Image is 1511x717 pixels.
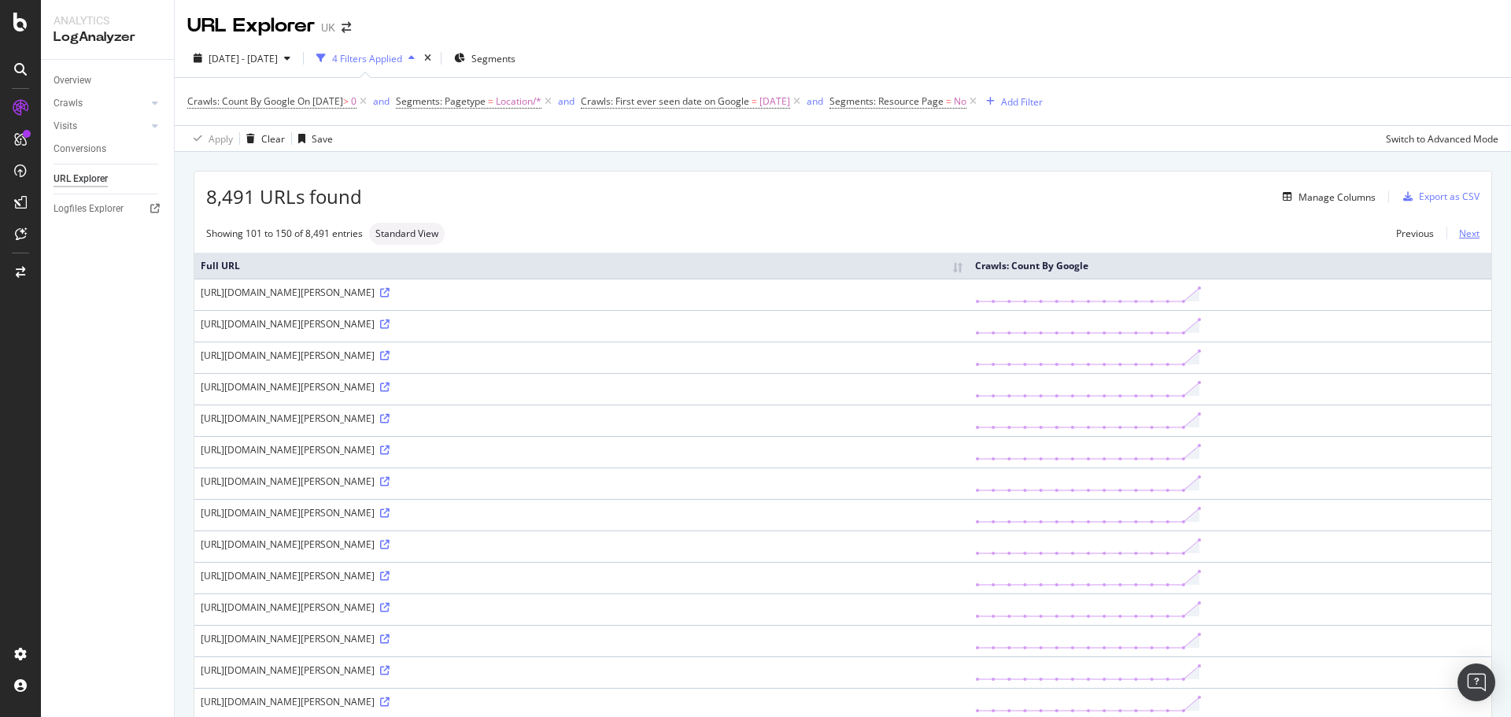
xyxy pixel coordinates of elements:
div: [URL][DOMAIN_NAME][PERSON_NAME] [201,506,962,519]
a: Previous [1384,222,1446,245]
div: Logfiles Explorer [54,201,124,217]
div: [URL][DOMAIN_NAME][PERSON_NAME] [201,601,962,614]
button: [DATE] - [DATE] [187,46,297,71]
button: Export as CSV [1397,184,1480,209]
div: Crawls [54,95,83,112]
div: [URL][DOMAIN_NAME][PERSON_NAME] [201,380,962,394]
div: [URL][DOMAIN_NAME][PERSON_NAME] [201,663,962,677]
span: = [946,94,951,108]
span: Location/* [496,91,541,113]
span: 8,491 URLs found [206,183,362,210]
div: [URL][DOMAIN_NAME][PERSON_NAME] [201,569,962,582]
div: Export as CSV [1419,190,1480,203]
span: Segments: Resource Page [829,94,944,108]
a: Conversions [54,141,163,157]
div: Save [312,132,333,146]
button: Segments [448,46,522,71]
div: Showing 101 to 150 of 8,491 entries [206,227,363,240]
span: > [343,94,349,108]
div: 4 Filters Applied [332,52,402,65]
div: [URL][DOMAIN_NAME][PERSON_NAME] [201,632,962,645]
div: Switch to Advanced Mode [1386,132,1498,146]
div: [URL][DOMAIN_NAME][PERSON_NAME] [201,349,962,362]
div: [URL][DOMAIN_NAME][PERSON_NAME] [201,286,962,299]
a: URL Explorer [54,171,163,187]
span: Segments: Pagetype [396,94,486,108]
a: Visits [54,118,147,135]
div: and [558,94,574,108]
span: Standard View [375,229,438,238]
span: [DATE] [759,91,790,113]
div: Analytics [54,13,161,28]
button: Apply [187,126,233,151]
div: LogAnalyzer [54,28,161,46]
div: URL Explorer [54,171,108,187]
span: Crawls: First ever seen date on Google [581,94,749,108]
button: and [558,94,574,109]
a: Crawls [54,95,147,112]
div: Clear [261,132,285,146]
span: No [954,91,966,113]
div: [URL][DOMAIN_NAME][PERSON_NAME] [201,443,962,456]
button: and [807,94,823,109]
div: [URL][DOMAIN_NAME][PERSON_NAME] [201,412,962,425]
span: = [488,94,493,108]
button: Switch to Advanced Mode [1380,126,1498,151]
button: Clear [240,126,285,151]
div: URL Explorer [187,13,315,39]
span: 0 [351,91,357,113]
span: = [752,94,757,108]
div: UK [321,20,335,35]
button: and [373,94,390,109]
div: Add Filter [1001,95,1043,109]
a: Next [1446,222,1480,245]
button: 4 Filters Applied [310,46,421,71]
div: Manage Columns [1299,190,1376,204]
span: Crawls: Count By Google [187,94,295,108]
th: Full URL: activate to sort column ascending [194,253,969,279]
div: Apply [209,132,233,146]
div: neutral label [369,223,445,245]
button: Manage Columns [1276,187,1376,206]
div: times [421,50,434,66]
span: On [DATE] [297,94,343,108]
button: Save [292,126,333,151]
div: and [807,94,823,108]
div: [URL][DOMAIN_NAME][PERSON_NAME] [201,317,962,331]
div: Overview [54,72,91,89]
div: Visits [54,118,77,135]
div: Open Intercom Messenger [1457,663,1495,701]
a: Overview [54,72,163,89]
div: Conversions [54,141,106,157]
div: [URL][DOMAIN_NAME][PERSON_NAME] [201,538,962,551]
th: Crawls: Count By Google [969,253,1491,279]
div: [URL][DOMAIN_NAME][PERSON_NAME] [201,695,962,708]
button: Add Filter [980,92,1043,111]
span: Segments [471,52,515,65]
div: arrow-right-arrow-left [342,22,351,33]
span: [DATE] - [DATE] [209,52,278,65]
div: [URL][DOMAIN_NAME][PERSON_NAME] [201,475,962,488]
div: and [373,94,390,108]
a: Logfiles Explorer [54,201,163,217]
